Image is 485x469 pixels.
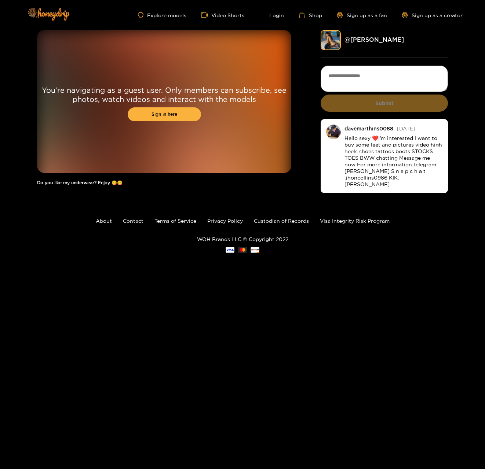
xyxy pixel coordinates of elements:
img: alana [321,30,341,50]
h1: Do you like my underwear? Enjoy 😋😋 [37,180,291,185]
a: Sign up as a fan [337,12,387,18]
a: Video Shorts [201,12,244,18]
p: You're navigating as a guest user. Only members can subscribe, see photos, watch videos and inter... [37,85,291,104]
span: [DATE] [397,126,415,131]
a: Contact [123,218,143,224]
a: Custodian of Records [254,218,309,224]
a: Explore models [138,12,186,18]
button: Submit [321,95,448,112]
a: Sign up as a creator [402,12,463,18]
a: Shop [299,12,322,18]
span: video-camera [201,12,211,18]
a: @ [PERSON_NAME] [344,36,404,43]
a: Sign in here [128,107,201,121]
a: Visa Integrity Risk Program [320,218,390,224]
div: davemarthins0088 [344,126,393,131]
img: o3nvo-fb_img_1731113975378.jpg [326,125,341,139]
a: Privacy Policy [207,218,243,224]
a: Terms of Service [154,218,196,224]
p: Hello sexy ❤️I'm interested I want to buy some feet and pictures video high heels shoes tattoos b... [344,135,442,188]
a: Login [259,12,284,18]
a: About [96,218,112,224]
